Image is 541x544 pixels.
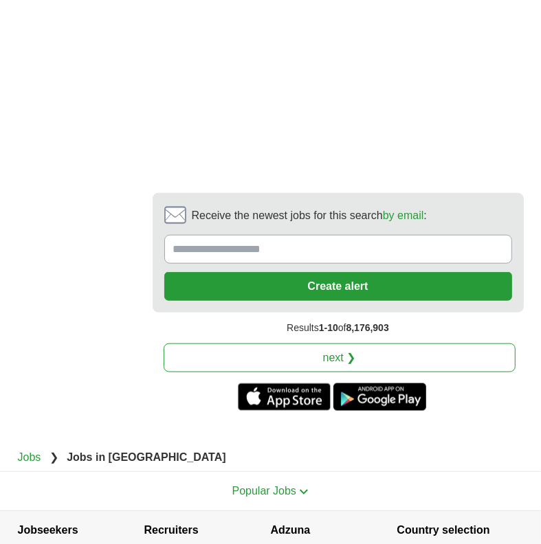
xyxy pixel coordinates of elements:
a: next ❯ [164,343,516,372]
a: by email [383,209,424,221]
a: Get the iPhone app [238,383,331,411]
button: Create alert [164,272,512,301]
strong: Jobs in [GEOGRAPHIC_DATA] [67,451,225,463]
img: toggle icon [299,489,309,495]
a: Get the Android app [333,383,426,411]
span: ❯ [49,451,58,463]
a: Jobs [18,451,41,463]
div: Results of [153,313,524,343]
span: 8,176,903 [346,322,389,333]
span: 1-10 [319,322,338,333]
span: Receive the newest jobs for this search : [192,207,427,224]
span: Popular Jobs [232,485,296,497]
